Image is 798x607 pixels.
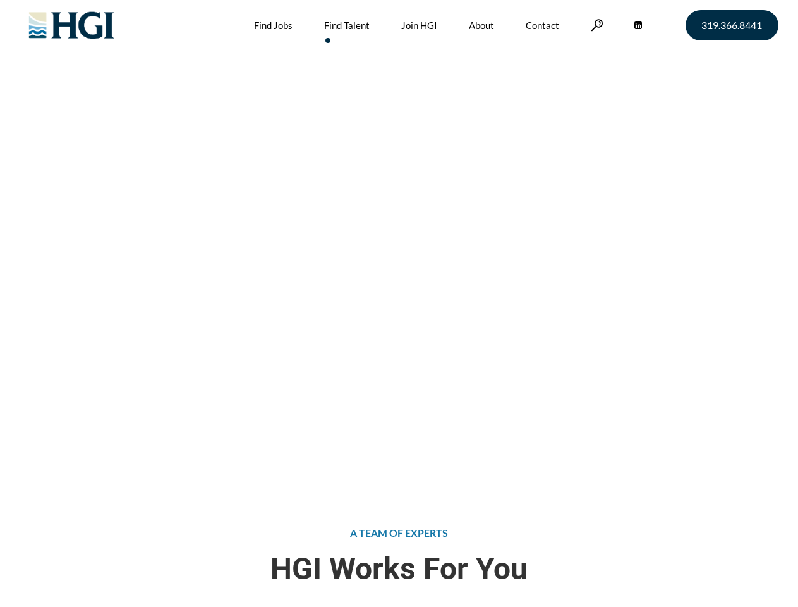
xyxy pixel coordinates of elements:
[350,527,448,539] span: A TEAM OF EXPERTS
[591,19,603,31] a: Search
[150,173,176,185] a: Home
[150,101,373,165] span: Attract the Right Talent
[181,173,229,185] span: Find Talent
[150,173,229,185] span: »
[686,10,778,40] a: 319.366.8441
[701,20,762,30] span: 319.366.8441
[20,551,778,586] span: HGI Works For You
